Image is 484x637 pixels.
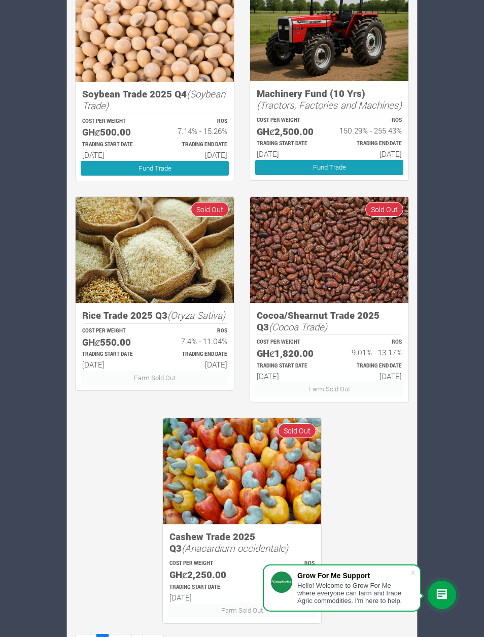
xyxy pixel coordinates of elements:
[257,310,402,332] h5: Cocoa/Shearnut Trade 2025 Q3
[251,569,315,578] h6: 9.52% - 15.0%
[82,126,146,138] h5: GHȼ500.00
[191,202,229,217] span: Sold Out
[257,126,320,138] h5: GHȼ2,500.00
[338,140,402,148] p: Estimated Trading End Date
[82,141,146,149] p: Estimated Trading Start Date
[82,118,146,125] p: COST PER WEIGHT
[164,118,227,125] p: ROS
[257,140,320,148] p: Estimated Trading Start Date
[82,351,146,358] p: Estimated Trading Start Date
[182,542,288,554] i: (Anacardium occidentale)
[257,362,320,370] p: Estimated Trading Start Date
[257,149,320,158] h6: [DATE]
[278,423,316,438] span: Sold Out
[169,531,315,554] h5: Cashew Trade 2025 Q3
[269,320,327,333] i: (Cocoa Trade)
[164,150,227,159] h6: [DATE]
[257,88,402,111] h5: Machinery Fund (10 Yrs)
[338,348,402,357] h6: 9.01% - 13.17%
[365,202,403,217] span: Sold Out
[82,87,225,112] i: (Soybean Trade)
[255,160,403,175] a: Fund Trade
[257,117,320,124] p: COST PER WEIGHT
[169,593,233,602] h6: [DATE]
[82,150,146,159] h6: [DATE]
[82,88,227,111] h5: Soybean Trade 2025 Q4
[257,372,320,381] h6: [DATE]
[164,337,227,346] h6: 7.4% - 11.04%
[164,351,227,358] p: Estimated Trading End Date
[163,418,321,524] img: growforme image
[82,327,146,335] p: COST PER WEIGHT
[251,560,315,567] p: ROS
[164,360,227,369] h6: [DATE]
[82,337,146,348] h5: GHȼ550.00
[257,339,320,346] p: COST PER WEIGHT
[169,569,233,581] h5: GHȼ2,250.00
[338,339,402,346] p: ROS
[297,572,410,580] div: Grow For Me Support
[81,161,229,176] a: Fund Trade
[338,362,402,370] p: Estimated Trading End Date
[257,348,320,359] h5: GHȼ1,820.00
[169,584,233,591] p: Estimated Trading Start Date
[167,309,225,321] i: (Oryza Sativa)
[338,126,402,135] h6: 150.29% - 255.43%
[82,360,146,369] h6: [DATE]
[250,197,408,303] img: growforme image
[297,582,410,605] div: Hello! Welcome to Grow For Me where everyone can farm and trade Agric commodities. I'm here to help.
[164,141,227,149] p: Estimated Trading End Date
[257,98,402,111] i: (Tractors, Factories and Machines)
[338,149,402,158] h6: [DATE]
[82,310,227,321] h5: Rice Trade 2025 Q3
[338,117,402,124] p: ROS
[251,593,315,602] h6: [DATE]
[164,327,227,335] p: ROS
[338,372,402,381] h6: [DATE]
[169,560,233,567] p: COST PER WEIGHT
[76,197,234,303] img: growforme image
[251,584,315,591] p: Estimated Trading End Date
[164,126,227,136] h6: 7.14% - 15.26%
